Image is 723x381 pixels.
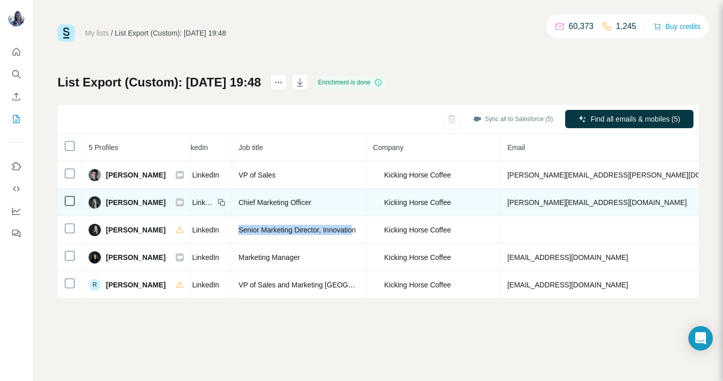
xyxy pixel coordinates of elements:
[688,326,713,350] div: Open Intercom Messenger
[89,251,101,263] img: Avatar
[384,252,451,262] span: Kicking Horse Coffee
[238,253,300,261] span: Marketing Manager
[106,197,165,208] span: [PERSON_NAME]
[373,143,403,152] span: Company
[373,253,381,261] img: company-logo
[507,143,525,152] span: Email
[591,114,680,124] span: Find all emails & mobiles (5)
[192,170,219,180] span: LinkedIn
[8,43,24,61] button: Quick start
[238,143,263,152] span: Job title
[8,202,24,220] button: Dashboard
[192,252,219,262] span: LinkedIn
[115,28,226,38] div: List Export (Custom): [DATE] 19:48
[238,198,311,207] span: Chief Marketing Officer
[89,143,118,152] span: 5 Profiles
[8,65,24,83] button: Search
[8,224,24,243] button: Feedback
[58,24,75,42] img: Surfe Logo
[373,171,381,179] img: company-logo
[238,226,355,234] span: Senior Marketing Director, Innovation
[653,19,701,34] button: Buy credits
[58,74,261,91] h1: List Export (Custom): [DATE] 19:48
[111,28,113,38] li: /
[181,143,208,152] span: LinkedIn
[8,10,24,26] img: Avatar
[373,281,381,289] img: company-logo
[106,170,165,180] span: [PERSON_NAME]
[507,281,628,289] span: [EMAIL_ADDRESS][DOMAIN_NAME]
[384,197,451,208] span: Kicking Horse Coffee
[466,111,560,127] button: Sync all to Salesforce (5)
[384,170,451,180] span: Kicking Horse Coffee
[384,280,451,290] span: Kicking Horse Coffee
[89,279,101,291] div: R
[238,171,275,179] span: VP of Sales
[192,225,219,235] span: LinkedIn
[106,280,165,290] span: [PERSON_NAME]
[106,225,165,235] span: [PERSON_NAME]
[373,198,381,207] img: company-logo
[8,180,24,198] button: Use Surfe API
[315,76,386,89] div: Enrichment is done
[89,169,101,181] img: Avatar
[192,280,219,290] span: LinkedIn
[106,252,165,262] span: [PERSON_NAME]
[270,74,287,91] button: actions
[507,253,628,261] span: [EMAIL_ADDRESS][DOMAIN_NAME]
[565,110,693,128] button: Find all emails & mobiles (5)
[238,281,399,289] span: VP of Sales and Marketing [GEOGRAPHIC_DATA]
[85,29,109,37] a: My lists
[616,20,636,33] p: 1,245
[569,20,594,33] p: 60,373
[373,226,381,234] img: company-logo
[192,197,214,208] span: LinkedIn
[89,196,101,209] img: Avatar
[89,224,101,236] img: Avatar
[384,225,451,235] span: Kicking Horse Coffee
[8,157,24,175] button: Use Surfe on LinkedIn
[8,110,24,128] button: My lists
[507,198,686,207] span: [PERSON_NAME][EMAIL_ADDRESS][DOMAIN_NAME]
[8,87,24,106] button: Enrich CSV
